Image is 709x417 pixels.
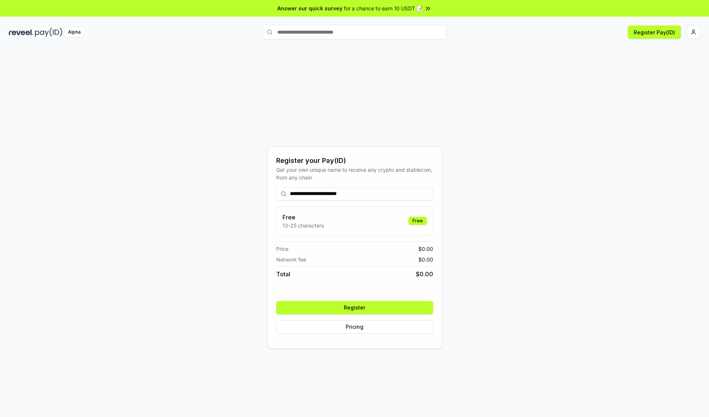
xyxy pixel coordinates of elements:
[628,25,681,39] button: Register Pay(ID)
[276,320,433,334] button: Pricing
[408,217,427,225] div: Free
[282,213,324,222] h3: Free
[64,28,85,37] div: Alpha
[35,28,62,37] img: pay_id
[416,270,433,278] span: $ 0.00
[282,222,324,229] p: 13-25 characters
[276,166,433,181] div: Get your own unique name to receive any crypto and stablecoin, from any chain
[344,4,423,12] span: for a chance to earn 10 USDT 📝
[418,256,433,263] span: $ 0.00
[276,270,290,278] span: Total
[276,155,433,166] div: Register your Pay(ID)
[277,4,342,12] span: Answer our quick survey
[276,245,288,253] span: Price
[418,245,433,253] span: $ 0.00
[9,28,34,37] img: reveel_dark
[276,256,306,263] span: Network fee
[276,301,433,314] button: Register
